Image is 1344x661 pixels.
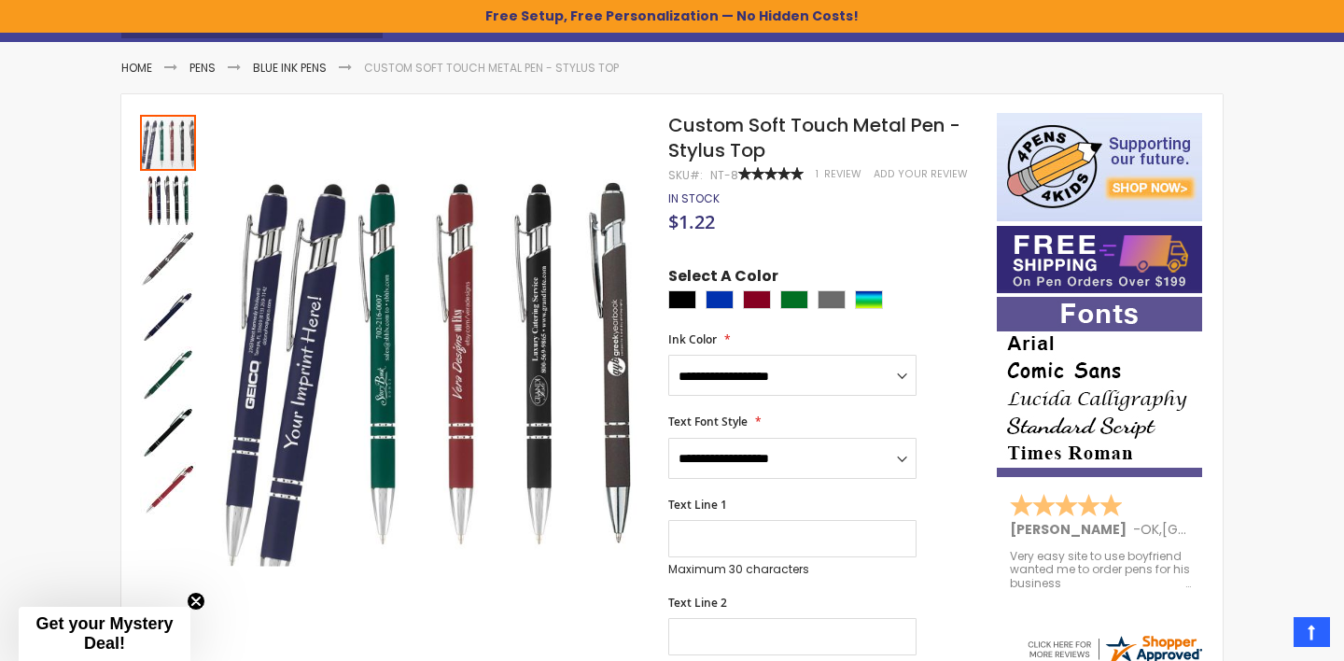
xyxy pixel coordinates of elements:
[217,140,643,567] img: Custom Soft Touch Metal Pen - Stylus Top
[997,226,1202,293] img: Free shipping on orders over $199
[816,167,864,181] a: 1 Review
[140,229,198,287] div: Custom Soft Touch Metal Pen - Stylus Top
[874,167,968,181] a: Add Your Review
[140,288,196,345] img: Custom Soft Touch Metal Pen - Stylus Top
[140,346,196,402] img: Custom Soft Touch Metal Pen - Stylus Top
[668,562,917,577] p: Maximum 30 characters
[668,266,778,291] span: Select A Color
[140,345,198,402] div: Custom Soft Touch Metal Pen - Stylus Top
[668,595,727,611] span: Text Line 2
[706,290,734,309] div: Blue
[818,290,846,309] div: Grey
[121,60,152,76] a: Home
[668,167,703,183] strong: SKU
[668,331,717,347] span: Ink Color
[1162,520,1299,539] span: [GEOGRAPHIC_DATA]
[668,290,696,309] div: Black
[140,404,196,460] img: Custom Soft Touch Metal Pen - Stylus Top
[1190,611,1344,661] iframe: Google Customer Reviews
[1141,520,1159,539] span: OK
[997,297,1202,477] img: font-personalization-examples
[1010,550,1191,590] div: Very easy site to use boyfriend wanted me to order pens for his business
[855,290,883,309] div: Assorted
[35,614,173,653] span: Get your Mystery Deal!
[668,112,960,163] span: Custom Soft Touch Metal Pen - Stylus Top
[140,231,196,287] img: Custom Soft Touch Metal Pen - Stylus Top
[1133,520,1299,539] span: - ,
[1010,520,1133,539] span: [PERSON_NAME]
[140,462,196,518] img: Custom Soft Touch Metal Pen - Stylus Top
[738,167,804,180] div: 100%
[253,60,327,76] a: Blue ink Pens
[743,290,771,309] div: Burgundy
[668,190,720,206] span: In stock
[140,460,196,518] div: Custom Soft Touch Metal Pen - Stylus Top
[668,191,720,206] div: Availability
[668,497,727,513] span: Text Line 1
[140,287,198,345] div: Custom Soft Touch Metal Pen - Stylus Top
[140,173,196,229] img: Custom Soft Touch Metal Pen - Stylus Top
[140,402,198,460] div: Custom Soft Touch Metal Pen - Stylus Top
[668,414,748,429] span: Text Font Style
[710,168,738,183] div: NT-8
[816,167,819,181] span: 1
[140,171,198,229] div: Custom Soft Touch Metal Pen - Stylus Top
[824,167,861,181] span: Review
[997,113,1202,221] img: 4pens 4 kids
[140,113,198,171] div: Custom Soft Touch Metal Pen - Stylus Top
[364,61,619,76] li: Custom Soft Touch Metal Pen - Stylus Top
[187,592,205,611] button: Close teaser
[19,607,190,661] div: Get your Mystery Deal!Close teaser
[780,290,808,309] div: Green
[668,209,715,234] span: $1.22
[189,60,216,76] a: Pens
